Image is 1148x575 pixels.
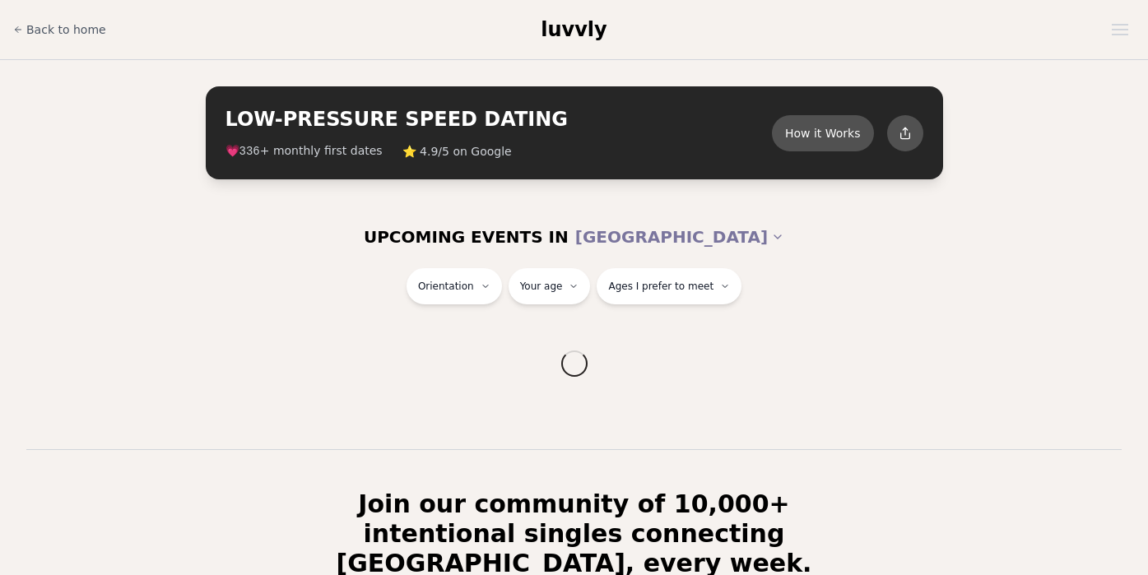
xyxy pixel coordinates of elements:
[608,280,713,293] span: Ages I prefer to meet
[225,106,772,132] h2: LOW-PRESSURE SPEED DATING
[772,115,874,151] button: How it Works
[225,142,383,160] span: 💗 + monthly first dates
[239,145,260,158] span: 336
[509,268,591,304] button: Your age
[407,268,502,304] button: Orientation
[402,143,512,160] span: ⭐ 4.9/5 on Google
[541,18,607,41] span: luvvly
[418,280,474,293] span: Orientation
[13,13,106,46] a: Back to home
[1105,17,1135,42] button: Open menu
[597,268,741,304] button: Ages I prefer to meet
[520,280,563,293] span: Your age
[26,21,106,38] span: Back to home
[575,219,784,255] button: [GEOGRAPHIC_DATA]
[364,225,569,248] span: UPCOMING EVENTS IN
[541,16,607,43] a: luvvly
